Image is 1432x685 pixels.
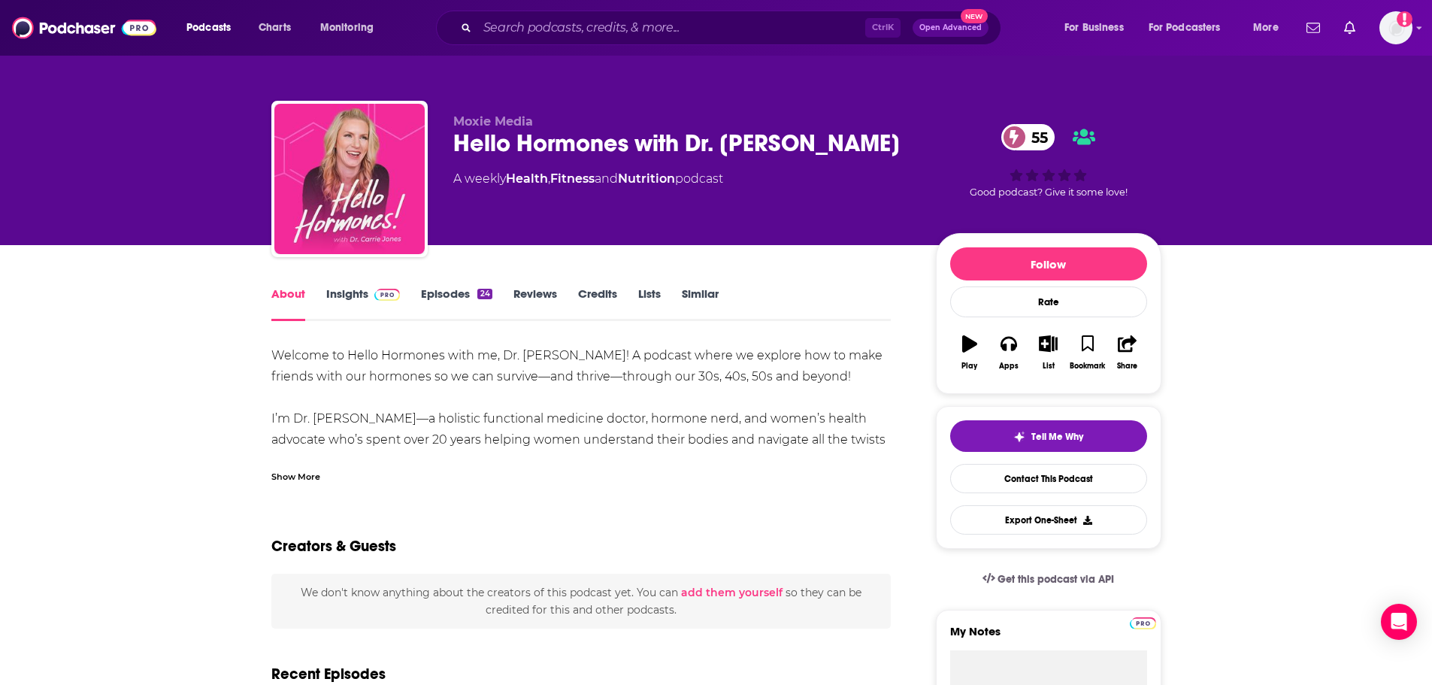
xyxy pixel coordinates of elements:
a: Fitness [550,171,595,186]
span: For Business [1064,17,1124,38]
button: open menu [176,16,250,40]
button: Export One-Sheet [950,505,1147,535]
img: Podchaser - Follow, Share and Rate Podcasts [12,14,156,42]
span: Moxie Media [453,114,533,129]
a: Show notifications dropdown [1338,15,1361,41]
a: Lists [638,286,661,321]
button: open menu [1139,16,1243,40]
button: Play [950,326,989,380]
a: 55 [1001,124,1055,150]
img: tell me why sparkle [1013,431,1025,443]
span: Podcasts [186,17,231,38]
div: 24 [477,289,492,299]
button: open menu [1243,16,1297,40]
img: User Profile [1379,11,1412,44]
h2: Recent Episodes [271,665,386,683]
div: List [1043,362,1055,371]
a: Health [506,171,548,186]
div: 55Good podcast? Give it some love! [936,114,1161,208]
button: Open AdvancedNew [913,19,988,37]
button: tell me why sparkleTell Me Why [950,420,1147,452]
img: Hello Hormones with Dr. Carrie Jones [274,104,425,254]
button: add them yourself [681,586,783,599]
a: Contact This Podcast [950,464,1147,493]
button: open menu [310,16,393,40]
a: Similar [682,286,719,321]
div: Open Intercom Messenger [1381,604,1417,640]
span: and [595,171,618,186]
span: Ctrl K [865,18,901,38]
label: My Notes [950,624,1147,650]
span: Charts [259,17,291,38]
a: About [271,286,305,321]
a: Get this podcast via API [970,561,1127,598]
span: Tell Me Why [1031,431,1083,443]
span: Logged in as Ashley_Beenen [1379,11,1412,44]
svg: Add a profile image [1397,11,1412,27]
span: We don't know anything about the creators of this podcast yet . You can so they can be credited f... [301,586,861,616]
span: Open Advanced [919,24,982,32]
a: InsightsPodchaser Pro [326,286,401,321]
span: Get this podcast via API [998,573,1114,586]
input: Search podcasts, credits, & more... [477,16,865,40]
a: Episodes24 [421,286,492,321]
button: Bookmark [1068,326,1107,380]
a: Charts [249,16,300,40]
div: Bookmark [1070,362,1105,371]
a: Show notifications dropdown [1300,15,1326,41]
span: Good podcast? Give it some love! [970,186,1128,198]
button: Apps [989,326,1028,380]
a: Credits [578,286,617,321]
div: Play [961,362,977,371]
button: Follow [950,247,1147,280]
div: Share [1117,362,1137,371]
span: , [548,171,550,186]
img: Podchaser Pro [374,289,401,301]
h2: Creators & Guests [271,537,396,556]
button: Share [1107,326,1146,380]
div: A weekly podcast [453,170,723,188]
span: 55 [1016,124,1055,150]
div: Welcome to Hello Hormones with me, Dr. [PERSON_NAME]! A podcast where we explore how to make frie... [271,345,892,640]
span: New [961,9,988,23]
span: Monitoring [320,17,374,38]
div: Rate [950,286,1147,317]
div: Search podcasts, credits, & more... [450,11,1016,45]
span: For Podcasters [1149,17,1221,38]
button: Show profile menu [1379,11,1412,44]
a: Nutrition [618,171,675,186]
span: More [1253,17,1279,38]
div: Apps [999,362,1019,371]
img: Podchaser Pro [1130,617,1156,629]
button: List [1028,326,1067,380]
a: Reviews [513,286,557,321]
a: Pro website [1130,615,1156,629]
button: open menu [1054,16,1143,40]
